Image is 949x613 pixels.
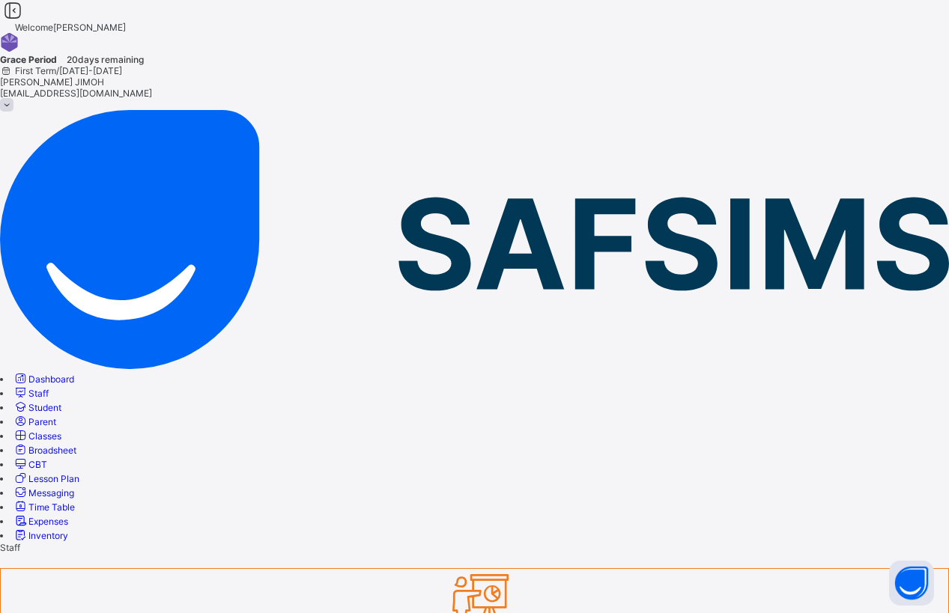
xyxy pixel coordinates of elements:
[13,430,61,442] a: Classes
[13,501,75,513] a: Time Table
[13,516,68,527] a: Expenses
[28,530,68,541] span: Inventory
[13,473,79,484] a: Lesson Plan
[28,416,56,427] span: Parent
[13,487,74,498] a: Messaging
[889,561,934,606] button: Open asap
[13,388,49,399] a: Staff
[28,516,68,527] span: Expenses
[13,402,61,413] a: Student
[28,373,74,385] span: Dashboard
[13,373,74,385] a: Dashboard
[28,402,61,413] span: Student
[15,22,126,33] span: Welcome [PERSON_NAME]
[28,430,61,442] span: Classes
[13,416,56,427] a: Parent
[28,487,74,498] span: Messaging
[28,473,79,484] span: Lesson Plan
[13,530,68,541] a: Inventory
[28,445,76,456] span: Broadsheet
[13,459,47,470] a: CBT
[28,501,75,513] span: Time Table
[28,459,47,470] span: CBT
[13,445,76,456] a: Broadsheet
[28,388,49,399] span: Staff
[67,54,144,65] span: 20 days remaining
